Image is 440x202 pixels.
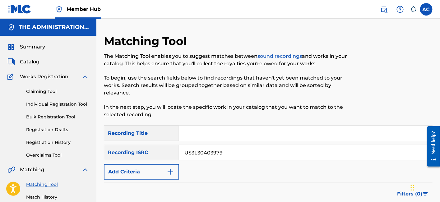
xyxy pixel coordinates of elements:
img: Top Rightsholder [55,6,63,13]
button: Add Criteria [104,164,179,180]
iframe: Resource Center [423,122,440,172]
p: The Matching Tool enables you to suggest matches between and works in your catalog. This helps en... [104,53,357,67]
img: expand [81,73,89,80]
a: Matching Tool [26,181,89,188]
a: sound recordings [257,53,302,59]
img: Summary [7,43,15,51]
div: Notifications [410,6,416,12]
span: Filters ( 0 ) [397,190,423,198]
a: Match History [26,194,89,200]
a: Individual Registration Tool [26,101,89,108]
img: Catalog [7,58,15,66]
a: Registration History [26,139,89,146]
img: 9d2ae6d4665cec9f34b9.svg [167,168,174,176]
img: Works Registration [7,73,16,80]
div: Drag [411,178,415,197]
span: Summary [20,43,45,51]
a: Overclaims Tool [26,152,89,158]
span: Catalog [20,58,39,66]
span: Member Hub [67,6,101,13]
button: Filters (0) [394,186,433,202]
img: help [396,6,404,13]
img: Matching [7,166,15,173]
img: expand [81,166,89,173]
img: MLC Logo [7,5,31,14]
p: To begin, use the search fields below to find recordings that haven't yet been matched to your wo... [104,74,357,97]
p: In the next step, you will locate the specific work in your catalog that you want to match to the... [104,103,357,118]
a: Bulk Registration Tool [26,114,89,120]
a: CatalogCatalog [7,58,39,66]
img: search [380,6,388,13]
a: Registration Drafts [26,126,89,133]
a: Claiming Tool [26,88,89,95]
iframe: Chat Widget [409,172,440,202]
img: Accounts [7,24,15,31]
span: Matching [20,166,44,173]
h2: Matching Tool [104,34,190,48]
h5: THE ADMINISTRATION MP INC [19,24,89,31]
div: Help [394,3,406,16]
a: SummarySummary [7,43,45,51]
span: Works Registration [20,73,68,80]
div: User Menu [420,3,433,16]
a: Public Search [378,3,390,16]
